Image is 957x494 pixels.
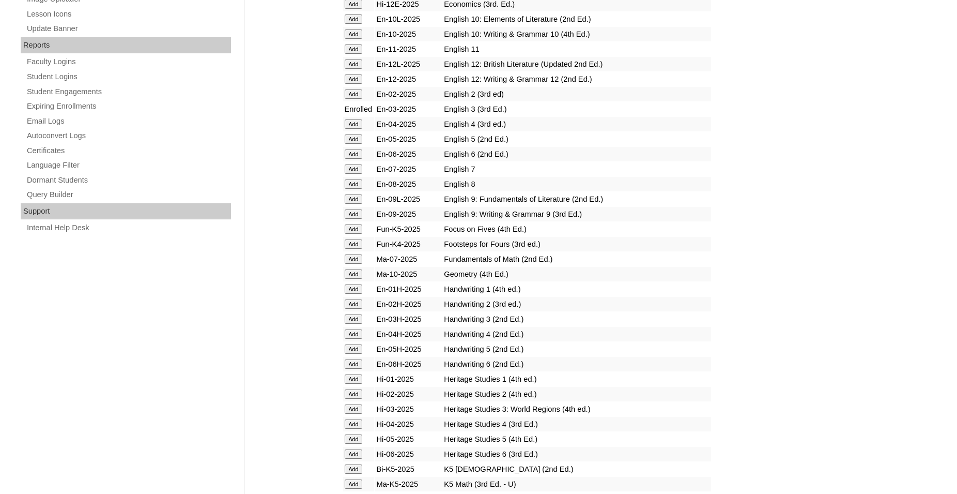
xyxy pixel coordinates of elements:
[345,300,363,309] input: Add
[26,115,231,128] a: Email Logs
[442,102,711,116] td: English 3 (3rd Ed.)
[21,37,231,54] div: Reports
[375,222,442,236] td: Fun-K5-2025
[442,342,711,356] td: Handwriting 5 (2nd Ed.)
[26,8,231,21] a: Lesson Icons
[442,372,711,386] td: Heritage Studies 1 (4th ed.)
[375,207,442,221] td: En-09-2025
[345,209,363,219] input: Add
[375,57,442,71] td: En-12L-2025
[442,432,711,446] td: Heritage Studies 5 (4th Ed.)
[375,237,442,251] td: Fun-K4-2025
[26,100,231,113] a: Expiring Enrollments
[375,42,442,56] td: En-11-2025
[375,282,442,296] td: En-01H-2025
[345,435,363,444] input: Add
[442,57,711,71] td: English 12: British Literature (Updated 2nd Ed.)
[375,477,442,491] td: Ma-K5-2025
[442,147,711,161] td: English 6 (2nd Ed.)
[345,239,363,249] input: Add
[345,149,363,159] input: Add
[442,237,711,251] td: Footsteps for Fours (3rd ed.)
[375,297,442,311] td: En-02H-2025
[345,255,363,264] input: Add
[442,252,711,266] td: Fundamentals of Math (2nd Ed.)
[375,342,442,356] td: En-05H-2025
[345,360,363,369] input: Add
[442,132,711,146] td: English 5 (2nd Ed.)
[442,327,711,341] td: Handwriting 4 (2nd Ed.)
[375,117,442,131] td: En-04-2025
[345,134,363,144] input: Add
[375,102,442,116] td: En-03-2025
[375,252,442,266] td: Ma-07-2025
[345,224,363,234] input: Add
[375,312,442,326] td: En-03H-2025
[442,477,711,491] td: K5 Math (3rd Ed. - U)
[442,87,711,101] td: English 2 (3rd ed)
[375,432,442,446] td: Hi-05-2025
[26,129,231,142] a: Autoconvert Logs
[375,357,442,371] td: En-06H-2025
[375,402,442,416] td: Hi-03-2025
[442,462,711,476] td: K5 [DEMOGRAPHIC_DATA] (2nd Ed.)
[442,282,711,296] td: Handwriting 1 (4th ed.)
[26,55,231,68] a: Faculty Logins
[345,315,363,324] input: Add
[345,164,363,174] input: Add
[345,420,363,429] input: Add
[375,462,442,476] td: Bi-K5-2025
[345,119,363,129] input: Add
[26,159,231,172] a: Language Filter
[345,405,363,414] input: Add
[345,179,363,189] input: Add
[345,345,363,354] input: Add
[442,162,711,176] td: English 7
[375,27,442,41] td: En-10-2025
[345,330,363,339] input: Add
[375,147,442,161] td: En-06-2025
[375,447,442,461] td: Hi-06-2025
[442,72,711,86] td: English 12: Writing & Grammar 12 (2nd Ed.)
[442,357,711,371] td: Handwriting 6 (2nd Ed.)
[442,417,711,431] td: Heritage Studies 4 (3rd Ed.)
[442,312,711,326] td: Handwriting 3 (2nd Ed.)
[345,465,363,474] input: Add
[345,14,363,24] input: Add
[26,144,231,157] a: Certificates
[345,89,363,99] input: Add
[375,327,442,341] td: En-04H-2025
[442,192,711,206] td: English 9: Fundamentals of Literature (2nd Ed.)
[442,207,711,221] td: English 9: Writing & Grammar 9 (3rd Ed.)
[345,390,363,399] input: Add
[345,285,363,294] input: Add
[442,222,711,236] td: Focus on Fives (4th Ed.)
[375,162,442,176] td: En-07-2025
[345,194,363,204] input: Add
[26,70,231,83] a: Student Logins
[375,72,442,86] td: En-12-2025
[375,132,442,146] td: En-05-2025
[442,297,711,311] td: Handwriting 2 (3rd ed.)
[442,447,711,461] td: Heritage Studies 6 (3rd Ed.)
[375,372,442,386] td: Hi-01-2025
[375,177,442,191] td: En-08-2025
[375,12,442,26] td: En-10L-2025
[375,87,442,101] td: En-02-2025
[26,22,231,35] a: Update Banner
[375,387,442,401] td: Hi-02-2025
[26,188,231,201] a: Query Builder
[442,387,711,401] td: Heritage Studies 2 (4th ed.)
[343,102,375,116] td: Enrolled
[375,192,442,206] td: En-09L-2025
[442,117,711,131] td: English 4 (3rd ed.)
[345,375,363,384] input: Add
[345,74,363,84] input: Add
[345,450,363,459] input: Add
[442,27,711,41] td: English 10: Writing & Grammar 10 (4th Ed.)
[375,417,442,431] td: Hi-04-2025
[345,29,363,39] input: Add
[442,177,711,191] td: English 8
[442,12,711,26] td: English 10: Elements of Literature (2nd Ed.)
[345,480,363,489] input: Add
